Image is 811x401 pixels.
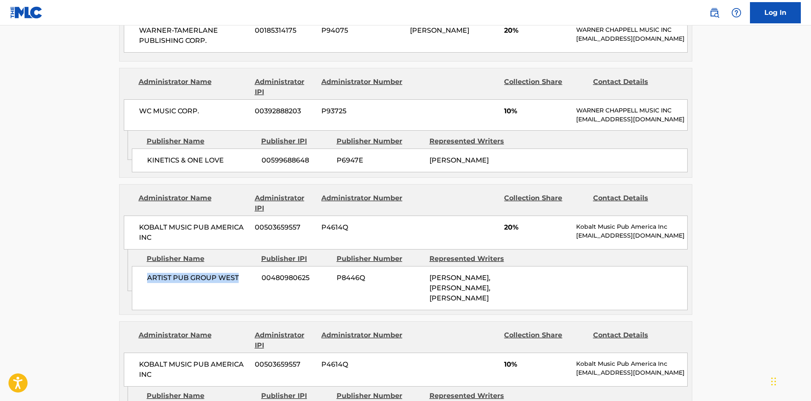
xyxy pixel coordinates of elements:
[410,26,469,34] span: [PERSON_NAME]
[706,4,723,21] a: Public Search
[504,359,570,370] span: 10%
[139,330,248,351] div: Administrator Name
[504,77,586,97] div: Collection Share
[576,359,687,368] p: Kobalt Music Pub America Inc
[504,222,570,233] span: 20%
[593,193,675,213] div: Contact Details
[10,6,43,19] img: MLC Logo
[337,254,423,264] div: Publisher Number
[321,193,404,213] div: Administrator Number
[139,193,248,213] div: Administrator Name
[139,222,249,243] span: KOBALT MUSIC PUB AMERICA INC
[731,8,741,18] img: help
[771,369,776,394] div: Drag
[262,273,330,283] span: 00480980625
[576,25,687,34] p: WARNER CHAPPELL MUSIC INC
[337,155,423,165] span: P6947E
[576,222,687,231] p: Kobalt Music Pub America Inc
[429,274,491,302] span: [PERSON_NAME], [PERSON_NAME], [PERSON_NAME]
[593,77,675,97] div: Contact Details
[321,359,404,370] span: P4614Q
[337,136,423,146] div: Publisher Number
[255,77,315,97] div: Administrator IPI
[139,77,248,97] div: Administrator Name
[337,391,423,401] div: Publisher Number
[337,273,423,283] span: P8446Q
[504,25,570,36] span: 20%
[147,254,255,264] div: Publisher Name
[576,106,687,115] p: WARNER CHAPPELL MUSIC INC
[255,222,315,233] span: 00503659557
[255,359,315,370] span: 00503659557
[504,330,586,351] div: Collection Share
[261,391,330,401] div: Publisher IPI
[504,193,586,213] div: Collection Share
[728,4,745,21] div: Help
[321,106,404,116] span: P93725
[139,359,249,380] span: KOBALT MUSIC PUB AMERICA INC
[147,273,255,283] span: ARTIST PUB GROUP WEST
[261,254,330,264] div: Publisher IPI
[576,368,687,377] p: [EMAIL_ADDRESS][DOMAIN_NAME]
[593,330,675,351] div: Contact Details
[147,155,255,165] span: KINETICS & ONE LOVE
[139,25,249,46] span: WARNER-TAMERLANE PUBLISHING CORP.
[576,231,687,240] p: [EMAIL_ADDRESS][DOMAIN_NAME]
[321,330,404,351] div: Administrator Number
[261,136,330,146] div: Publisher IPI
[255,193,315,213] div: Administrator IPI
[709,8,719,18] img: search
[429,391,516,401] div: Represented Writers
[147,391,255,401] div: Publisher Name
[147,136,255,146] div: Publisher Name
[255,25,315,36] span: 00185314175
[321,77,404,97] div: Administrator Number
[255,330,315,351] div: Administrator IPI
[321,222,404,233] span: P4614Q
[429,136,516,146] div: Represented Writers
[576,115,687,124] p: [EMAIL_ADDRESS][DOMAIN_NAME]
[262,155,330,165] span: 00599688648
[321,25,404,36] span: P94075
[139,106,249,116] span: WC MUSIC CORP.
[576,34,687,43] p: [EMAIL_ADDRESS][DOMAIN_NAME]
[429,254,516,264] div: Represented Writers
[750,2,801,23] a: Log In
[255,106,315,116] span: 00392888203
[429,156,489,164] span: [PERSON_NAME]
[769,360,811,401] iframe: Chat Widget
[504,106,570,116] span: 10%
